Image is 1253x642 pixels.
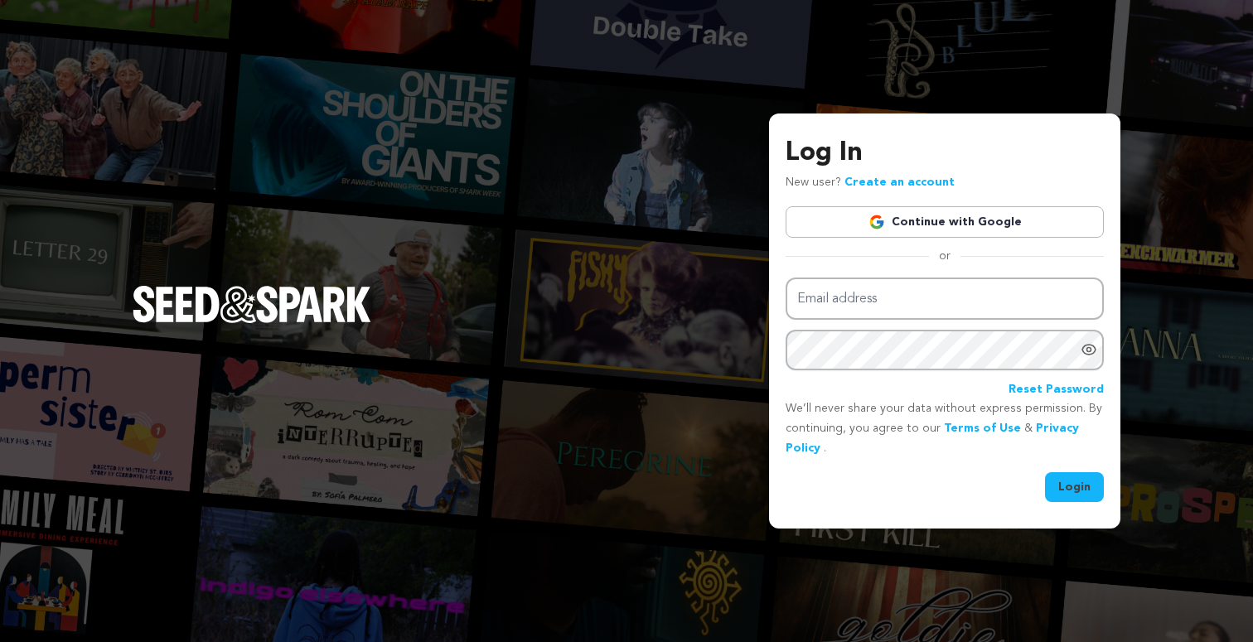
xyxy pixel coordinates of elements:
p: New user? [786,173,955,193]
button: Login [1045,472,1104,502]
a: Reset Password [1009,380,1104,400]
img: Google logo [868,214,885,230]
a: Show password as plain text. Warning: this will display your password on the screen. [1081,341,1097,358]
a: Terms of Use [944,422,1021,434]
a: Create an account [844,176,955,188]
input: Email address [786,278,1104,320]
img: Seed&Spark Logo [133,286,371,322]
span: or [929,248,960,264]
p: We’ll never share your data without express permission. By continuing, you agree to our & . [786,399,1104,458]
a: Continue with Google [786,206,1104,238]
a: Seed&Spark Homepage [133,286,371,355]
a: Privacy Policy [786,422,1079,454]
h3: Log In [786,133,1104,173]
